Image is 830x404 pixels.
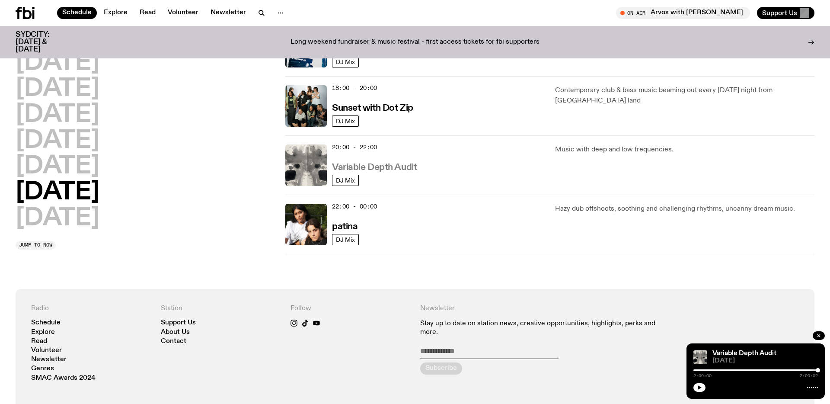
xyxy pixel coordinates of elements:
a: DJ Mix [332,115,359,127]
a: Variable Depth Audit [332,161,417,172]
a: Newsletter [205,7,251,19]
span: DJ Mix [336,58,355,65]
h3: Variable Depth Audit [332,163,417,172]
button: Jump to now [16,241,56,250]
span: Support Us [762,9,797,17]
a: Sunset with Dot Zip [332,102,413,113]
p: Stay up to date on station news, creative opportunities, highlights, perks and more. [420,320,669,336]
a: Read [31,338,47,345]
img: A black and white Rorschach [693,350,707,364]
a: Contact [161,338,186,345]
span: 20:00 - 22:00 [332,143,377,151]
span: 22:00 - 00:00 [332,202,377,211]
a: SMAC Awards 2024 [31,375,96,382]
a: About Us [161,329,190,336]
button: [DATE] [16,180,99,205]
a: DJ Mix [332,234,359,245]
p: Contemporary club & bass music beaming out every [DATE] night from [GEOGRAPHIC_DATA] land [555,85,814,106]
a: DJ Mix [332,175,359,186]
a: Volunteer [31,347,62,354]
h3: SYDCITY: [DATE] & [DATE] [16,31,71,53]
button: [DATE] [16,154,99,179]
button: [DATE] [16,103,99,127]
span: DJ Mix [336,118,355,124]
button: Support Us [757,7,814,19]
h3: patina [332,222,358,231]
p: Music with deep and low frequencies. [555,144,814,155]
a: Schedule [31,320,61,326]
h3: Sunset with Dot Zip [332,104,413,113]
span: [DATE] [712,358,818,364]
h4: Newsletter [420,305,669,313]
button: [DATE] [16,206,99,231]
span: Jump to now [19,243,52,247]
a: Schedule [57,7,97,19]
button: [DATE] [16,77,99,101]
a: Variable Depth Audit [712,350,776,357]
span: 18:00 - 20:00 [332,84,377,92]
span: DJ Mix [336,236,355,243]
a: DJ Mix [332,56,359,67]
a: Volunteer [163,7,204,19]
p: Hazy dub offshoots, soothing and challenging rhythms, uncanny dream music. [555,204,814,214]
a: Genres [31,366,54,372]
p: Long weekend fundraiser & music festival - first access tickets for fbi supporters [290,38,539,46]
button: Subscribe [420,362,462,375]
span: 2:00:02 [800,374,818,378]
a: Read [134,7,161,19]
span: DJ Mix [336,177,355,183]
span: 2:00:00 [693,374,712,378]
a: Explore [99,7,133,19]
button: [DATE] [16,129,99,153]
img: A black and white Rorschach [285,144,327,186]
a: Explore [31,329,55,336]
a: patina [332,221,358,231]
h4: Follow [290,305,410,313]
a: Support Us [161,320,196,326]
h4: Radio [31,305,150,313]
button: On AirArvos with [PERSON_NAME] [616,7,750,19]
h4: Station [161,305,280,313]
a: Newsletter [31,356,67,363]
button: [DATE] [16,51,99,75]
